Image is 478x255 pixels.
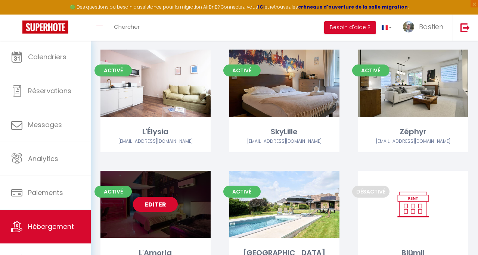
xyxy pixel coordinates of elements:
div: Airbnb [100,138,211,145]
span: Analytics [28,154,58,163]
a: ICI [258,4,265,10]
div: SkyLille [229,126,339,138]
span: Activé [94,64,132,76]
a: créneaux d'ouverture de la salle migration [298,4,408,10]
span: Activé [94,186,132,198]
button: Ouvrir le widget de chat LiveChat [6,3,28,25]
span: Messages [28,120,62,129]
a: Editer [133,197,178,212]
div: Zéphyr [358,126,468,138]
span: Calendriers [28,52,66,62]
div: L'Élysia [100,126,211,138]
span: Activé [223,186,261,198]
img: logout [460,23,470,32]
span: Activé [352,64,389,76]
a: ... Bastien [397,15,453,41]
span: Hébergement [28,222,74,231]
button: Besoin d'aide ? [324,21,376,34]
img: Super Booking [22,21,68,34]
a: Chercher [108,15,145,41]
span: Activé [223,64,261,76]
span: Chercher [114,23,140,31]
span: Désactivé [352,186,389,198]
span: Réservations [28,86,71,95]
span: Bastien [419,22,443,31]
span: Paiements [28,188,63,197]
div: Airbnb [229,138,339,145]
img: ... [403,21,414,32]
div: Airbnb [358,138,468,145]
